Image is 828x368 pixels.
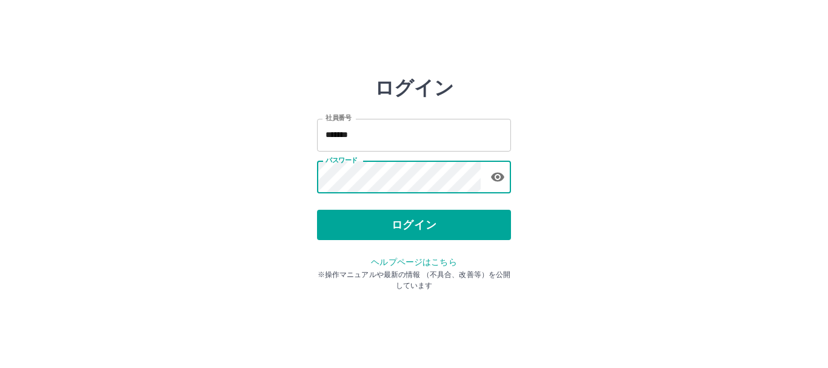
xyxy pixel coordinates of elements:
p: ※操作マニュアルや最新の情報 （不具合、改善等）を公開しています [317,269,511,291]
h2: ログイン [375,76,454,99]
label: パスワード [326,156,358,165]
label: 社員番号 [326,113,351,122]
button: ログイン [317,210,511,240]
a: ヘルプページはこちら [371,257,456,267]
